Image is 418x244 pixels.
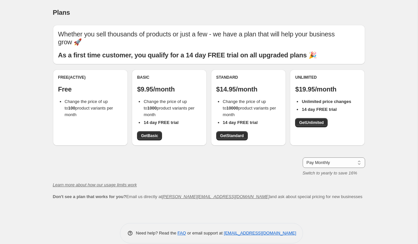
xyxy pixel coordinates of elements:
[162,194,269,199] a: [PERSON_NAME][EMAIL_ADDRESS][DOMAIN_NAME]
[224,231,296,235] a: [EMAIL_ADDRESS][DOMAIN_NAME]
[302,99,351,104] b: Unlimited price changes
[53,194,362,199] span: Email us directly at and ask about special pricing for new businesses
[141,133,158,138] span: Get Basic
[295,85,360,93] p: $19.95/month
[58,51,317,59] b: As a first time customer, you qualify for a 14 day FREE trial on all upgraded plans 🎉
[216,85,281,93] p: $14.95/month
[53,9,70,16] span: Plans
[58,85,123,93] p: Free
[226,106,238,111] b: 10000
[144,120,178,125] b: 14 day FREE trial
[136,231,178,235] span: Need help? Read the
[144,99,195,117] span: Change the price of up to product variants per month
[295,75,360,80] div: Unlimited
[216,131,248,140] a: GetStandard
[220,133,244,138] span: Get Standard
[58,30,360,46] p: Whether you sell thousands of products or just a few - we have a plan that will help your busines...
[303,171,357,175] i: Switch to yearly to save 16%
[223,120,258,125] b: 14 day FREE trial
[68,106,75,111] b: 100
[53,182,137,187] a: Learn more about how our usage limits work
[299,120,324,125] span: Get Unlimited
[223,99,276,117] span: Change the price of up to product variants per month
[186,231,224,235] span: or email support at
[53,194,126,199] b: Don't see a plan that works for you?
[147,106,157,111] b: 1000
[295,118,328,127] a: GetUnlimited
[216,75,281,80] div: Standard
[177,231,186,235] a: FAQ
[137,75,201,80] div: Basic
[58,75,123,80] div: Free (Active)
[137,131,162,140] a: GetBasic
[302,107,337,112] b: 14 day FREE trial
[137,85,201,93] p: $9.95/month
[65,99,113,117] span: Change the price of up to product variants per month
